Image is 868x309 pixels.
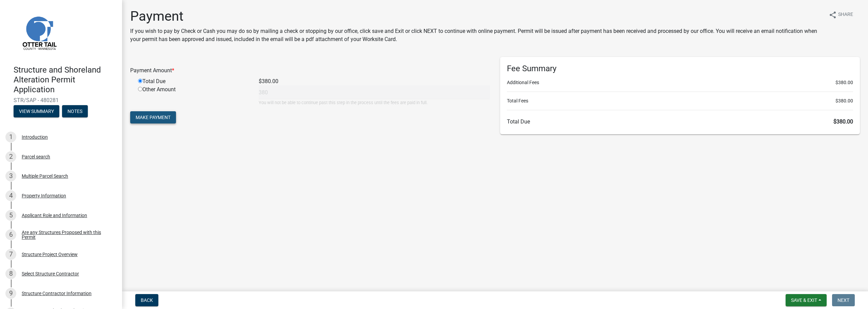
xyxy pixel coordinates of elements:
span: Save & Exit [791,297,817,303]
h1: Payment [130,8,823,24]
div: 1 [5,132,16,142]
div: Applicant Role and Information [22,213,87,218]
div: 4 [5,190,16,201]
span: Next [837,297,849,303]
div: 9 [5,288,16,299]
span: $380.00 [835,79,853,86]
div: 7 [5,249,16,260]
h6: Total Due [507,118,853,125]
div: 8 [5,268,16,279]
li: Additional Fees [507,79,853,86]
div: 6 [5,229,16,240]
div: Structure Project Overview [22,252,78,257]
div: Total Due [133,77,254,85]
button: Save & Exit [786,294,827,306]
div: Are any Structures Proposed with this Permit [22,230,111,239]
div: Select Structure Contractor [22,271,79,276]
span: $380.00 [835,97,853,104]
button: Back [135,294,158,306]
button: Next [832,294,855,306]
span: Back [141,297,153,303]
button: Make Payment [130,111,176,123]
h4: Structure and Shoreland Alteration Permit Application [14,65,117,94]
div: Multiple Parcel Search [22,174,68,178]
button: View Summary [14,105,59,117]
button: Notes [62,105,88,117]
span: Make Payment [136,115,171,120]
div: Payment Amount [125,66,495,75]
div: $380.00 [254,77,495,85]
div: Property Information [22,193,66,198]
li: Total Fees [507,97,853,104]
p: If you wish to pay by Check or Cash you may do so by mailing a check or stopping by our office, c... [130,27,823,43]
span: $380.00 [833,118,853,125]
span: Share [838,11,853,19]
div: Other Amount [133,85,254,106]
wm-modal-confirm: Notes [62,109,88,115]
div: 2 [5,151,16,162]
span: STR/SAP - 480281 [14,97,108,103]
button: shareShare [823,8,859,21]
div: Parcel search [22,154,50,159]
img: Otter Tail County, Minnesota [14,7,64,58]
h6: Fee Summary [507,64,853,74]
div: 5 [5,210,16,221]
div: 3 [5,171,16,181]
div: Structure Contractor Information [22,291,92,296]
i: share [829,11,837,19]
wm-modal-confirm: Summary [14,109,59,115]
div: Introduction [22,135,48,139]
